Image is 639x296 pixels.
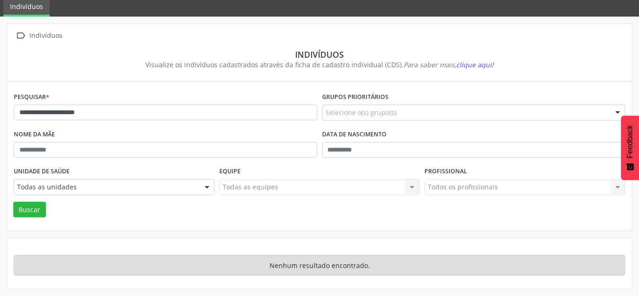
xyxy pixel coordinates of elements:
[456,60,494,69] span: clique aqui!
[626,125,634,158] span: Feedback
[14,164,70,179] label: Unidade de saúde
[404,60,494,69] i: Para saber mais,
[20,60,619,70] div: Visualize os indivíduos cadastrados através da ficha de cadastro individual (CDS).
[322,90,388,105] label: Grupos prioritários
[219,164,241,179] label: Equipe
[14,90,49,105] label: Pesquisar
[13,202,46,218] button: Buscar
[424,164,467,179] label: Profissional
[20,49,619,60] div: Indivíduos
[322,127,387,142] label: Data de nascimento
[325,108,396,117] span: Selecione o(s) grupo(s)
[14,29,64,43] a:  Indivíduos
[17,182,195,192] span: Todas as unidades
[14,255,625,276] div: Nenhum resultado encontrado.
[621,116,639,180] button: Feedback - Mostrar pesquisa
[14,29,27,43] i: 
[27,29,64,43] div: Indivíduos
[14,127,55,142] label: Nome da mãe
